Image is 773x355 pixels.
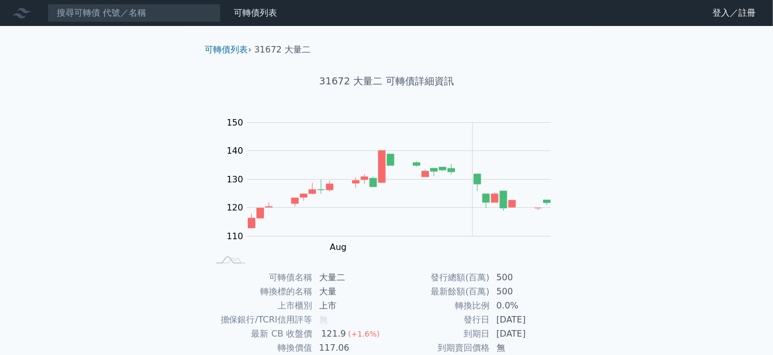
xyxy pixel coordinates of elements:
tspan: Aug [330,242,347,252]
td: [DATE] [490,327,564,341]
td: 117.06 [313,341,387,355]
li: 31672 大量二 [254,43,310,56]
td: 轉換價值 [209,341,313,355]
td: 0.0% [490,299,564,313]
span: (+1.6%) [348,330,380,338]
a: 登入／註冊 [704,4,764,22]
div: 121.9 [319,327,348,340]
td: 無 [490,341,564,355]
td: 轉換比例 [387,299,490,313]
td: 500 [490,271,564,285]
td: [DATE] [490,313,564,327]
td: 擔保銀行/TCRI信用評等 [209,313,313,327]
tspan: 120 [227,202,243,213]
td: 大量二 [313,271,387,285]
g: Chart [221,117,567,252]
td: 轉換標的名稱 [209,285,313,299]
g: Series [248,150,551,228]
td: 大量 [313,285,387,299]
a: 可轉債列表 [205,44,248,55]
li: › [205,43,252,56]
td: 發行總額(百萬) [387,271,490,285]
tspan: 140 [227,146,243,156]
span: 無 [319,314,328,325]
h1: 31672 大量二 可轉債詳細資訊 [196,74,577,89]
td: 500 [490,285,564,299]
td: 上市櫃別 [209,299,313,313]
tspan: 110 [227,231,243,241]
td: 最新餘額(百萬) [387,285,490,299]
tspan: 130 [227,174,243,185]
td: 到期賣回價格 [387,341,490,355]
td: 可轉債名稱 [209,271,313,285]
td: 最新 CB 收盤價 [209,327,313,341]
tspan: 150 [227,117,243,128]
td: 發行日 [387,313,490,327]
td: 到期日 [387,327,490,341]
a: 可轉債列表 [234,8,277,18]
input: 搜尋可轉債 代號／名稱 [48,4,221,22]
td: 上市 [313,299,387,313]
